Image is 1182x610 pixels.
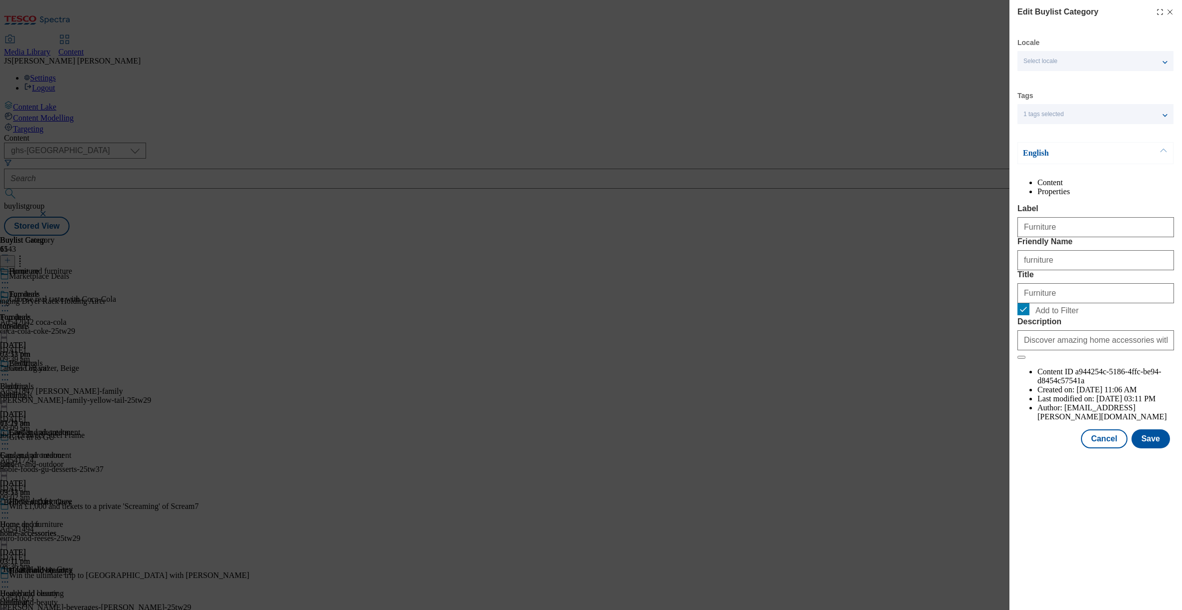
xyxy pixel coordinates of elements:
[1017,270,1174,279] label: Title
[1037,403,1167,421] span: [EMAIL_ADDRESS][PERSON_NAME][DOMAIN_NAME]
[1096,394,1156,403] span: [DATE] 03:11 PM
[1017,104,1173,124] button: 1 tags selected
[1023,148,1128,158] p: English
[1017,6,1098,18] h4: Edit Buylist Category
[1017,51,1173,71] button: Select locale
[1017,283,1174,303] input: Enter Title
[1017,40,1039,46] label: Locale
[1017,250,1174,270] input: Enter Friendly Name
[1017,317,1174,326] label: Description
[1131,429,1170,448] button: Save
[1037,385,1174,394] li: Created on:
[1037,394,1174,403] li: Last modified on:
[1037,403,1174,421] li: Author:
[1037,178,1174,187] li: Content
[1081,429,1127,448] button: Cancel
[1017,330,1174,350] input: Enter Description
[1017,93,1033,99] label: Tags
[1037,367,1174,385] li: Content ID
[1023,58,1057,65] span: Select locale
[1035,306,1078,315] span: Add to Filter
[1023,111,1064,118] span: 1 tags selected
[1037,367,1161,385] span: a944254c-5186-4ffc-be94-d8454c57541a
[1076,385,1136,394] span: [DATE] 11:06 AM
[1017,237,1174,246] label: Friendly Name
[1017,217,1174,237] input: Enter Label
[1017,204,1174,213] label: Label
[1037,187,1174,196] li: Properties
